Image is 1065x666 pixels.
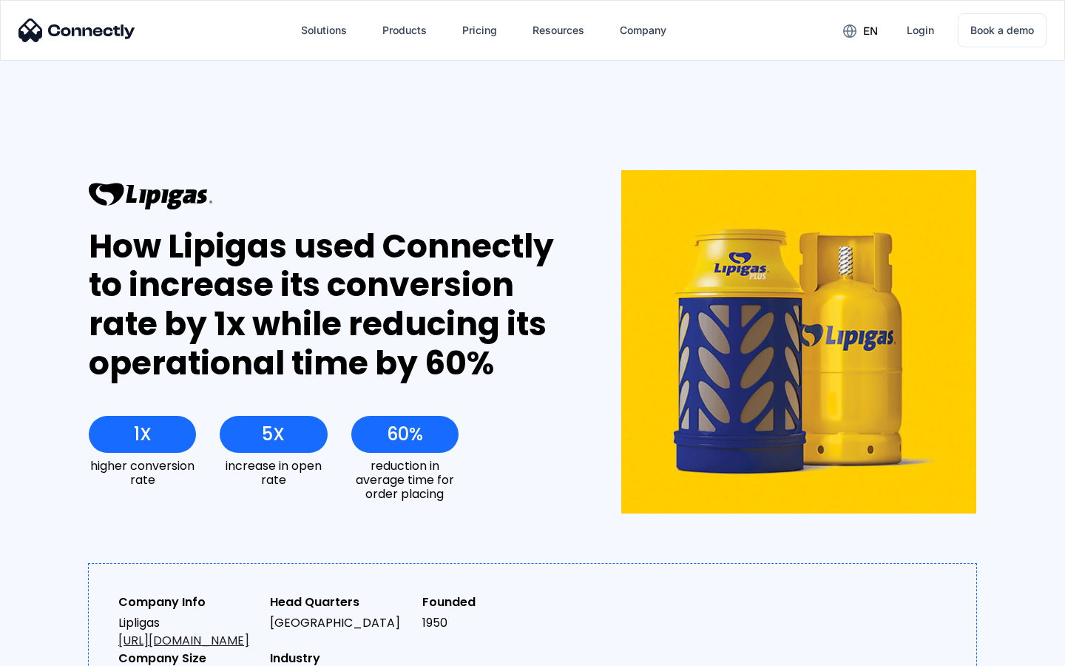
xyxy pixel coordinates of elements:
div: Products [382,20,427,41]
div: Resources [532,20,584,41]
div: en [863,21,878,41]
div: Solutions [301,20,347,41]
a: Pricing [450,13,509,48]
img: Connectly Logo [18,18,135,42]
div: 60% [387,424,423,445]
div: Login [907,20,934,41]
div: Lipligas [118,614,258,650]
a: [URL][DOMAIN_NAME] [118,632,249,649]
div: Founded [422,593,562,611]
div: [GEOGRAPHIC_DATA] [270,614,410,632]
div: 1950 [422,614,562,632]
div: reduction in average time for order placing [351,459,459,502]
div: How Lipigas used Connectly to increase its conversion rate by 1x while reducing its operational t... [89,227,567,383]
div: Pricing [462,20,497,41]
div: increase in open rate [220,459,327,487]
div: Company [620,20,666,41]
div: higher conversion rate [89,459,196,487]
div: Head Quarters [270,593,410,611]
div: 5X [262,424,285,445]
a: Login [895,13,946,48]
div: 1X [134,424,152,445]
ul: Language list [30,640,89,661]
div: Company Info [118,593,258,611]
a: Book a demo [958,13,1047,47]
aside: Language selected: English [15,640,89,661]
